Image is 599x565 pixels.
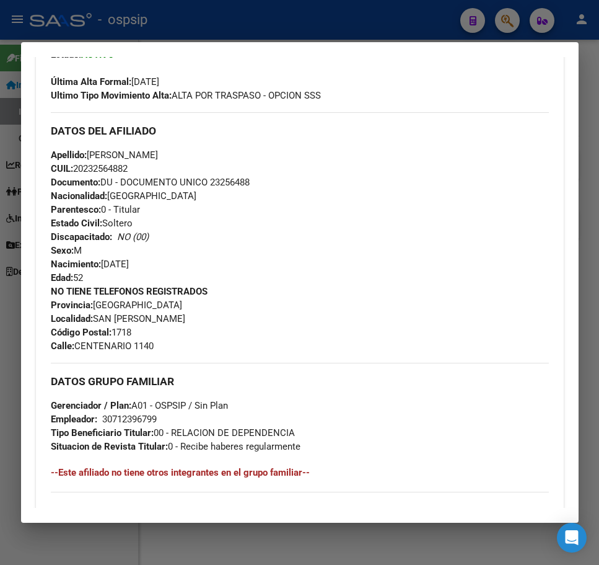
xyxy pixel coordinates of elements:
strong: Discapacitado: [51,231,112,242]
strong: Situacion de Revista Titular: [51,441,168,452]
span: [GEOGRAPHIC_DATA] [51,300,182,311]
strong: Edad: [51,272,73,283]
span: M [51,245,82,256]
span: CENTENARIO 1140 [51,340,154,352]
strong: NO TIENE TELEFONOS REGISTRADOS [51,286,208,297]
h3: DATOS GRUPO FAMILIAR [51,375,549,388]
span: Soltero [51,218,133,229]
strong: Calle: [51,340,74,352]
span: SAN [PERSON_NAME] [51,313,185,324]
span: 00 - RELACION DE DEPENDENCIA [51,427,295,438]
span: [GEOGRAPHIC_DATA] [51,190,196,202]
strong: Tipo Beneficiario Titular: [51,427,154,438]
strong: Empleador: [51,414,97,425]
span: 1718 [51,327,131,338]
span: DU - DOCUMENTO UNICO 23256488 [51,177,250,188]
strong: Gerenciador / Plan: [51,400,131,411]
span: [DATE] [51,76,159,87]
strong: Última Alta Formal: [51,76,131,87]
strong: CUIL: [51,163,73,174]
h4: --Este afiliado no tiene otros integrantes en el grupo familiar-- [51,466,549,479]
strong: Localidad: [51,313,93,324]
span: 20232564882 [51,163,128,174]
strong: Parentesco: [51,204,101,215]
strong: Ultimo Tipo Movimiento Alta: [51,90,172,101]
strong: Apellido: [51,149,87,161]
div: Open Intercom Messenger [557,523,587,553]
span: 0 - Titular [51,204,140,215]
div: 30712396799 [102,412,157,426]
strong: Sexo: [51,245,74,256]
span: A01 - OSPSIP / Sin Plan [51,400,228,411]
span: [PERSON_NAME] [51,149,158,161]
i: NO (00) [117,231,149,242]
strong: Provincia: [51,300,93,311]
span: 0 - Recibe haberes regularmente [51,441,300,452]
span: [DATE] [51,259,129,270]
strong: Nacionalidad: [51,190,107,202]
strong: Código Postal: [51,327,111,338]
span: ALTA POR TRASPASO - OPCION SSS [51,90,321,101]
strong: Documento: [51,177,100,188]
strong: Nacimiento: [51,259,101,270]
span: 52 [51,272,83,283]
h3: DATOS DEL AFILIADO [51,124,549,138]
strong: Estado Civil: [51,218,102,229]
